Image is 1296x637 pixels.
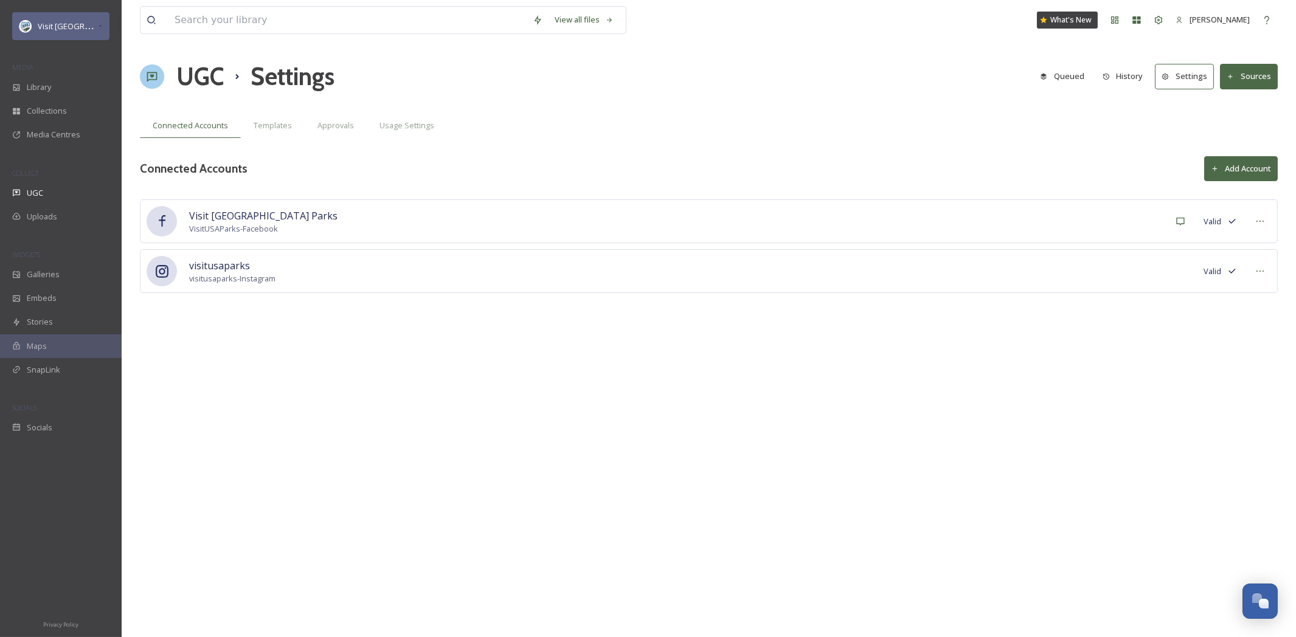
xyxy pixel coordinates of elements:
[1204,156,1278,181] button: Add Account
[1170,8,1256,32] a: [PERSON_NAME]
[549,8,620,32] a: View all files
[27,129,80,140] span: Media Centres
[27,364,60,376] span: SnapLink
[12,250,40,259] span: WIDGETS
[1204,216,1221,227] span: Valid
[1034,64,1097,88] a: Queued
[1097,64,1149,88] button: History
[1034,64,1090,88] button: Queued
[189,223,338,235] span: VisitUSAParks - Facebook
[1204,266,1221,277] span: Valid
[251,58,334,95] h1: Settings
[27,316,53,328] span: Stories
[27,292,57,304] span: Embeds
[12,63,33,72] span: MEDIA
[27,105,67,117] span: Collections
[27,422,52,433] span: Socials
[189,208,338,223] span: Visit [GEOGRAPHIC_DATA] Parks
[1242,584,1278,619] button: Open Chat
[43,621,78,628] span: Privacy Policy
[1037,12,1098,29] a: What's New
[379,120,434,131] span: Usage Settings
[168,7,527,33] input: Search your library
[254,120,292,131] span: Templates
[317,120,354,131] span: Approvals
[19,20,32,32] img: download.png
[27,81,51,93] span: Library
[27,269,60,280] span: Galleries
[27,211,57,222] span: Uploads
[12,168,38,177] span: COLLECT
[38,20,154,32] span: Visit [GEOGRAPHIC_DATA] Parks
[1155,64,1220,89] a: Settings
[189,258,275,273] span: visitusaparks
[1220,64,1278,89] button: Sources
[12,403,36,412] span: SOCIALS
[43,616,78,631] a: Privacy Policy
[153,120,228,131] span: Connected Accounts
[1155,64,1214,89] button: Settings
[1097,64,1156,88] a: History
[189,273,275,284] span: visitusaparks - Instagram
[1190,14,1250,25] span: [PERSON_NAME]
[27,187,43,199] span: UGC
[140,160,248,177] h3: Connected Accounts
[176,58,224,95] a: UGC
[27,340,47,352] span: Maps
